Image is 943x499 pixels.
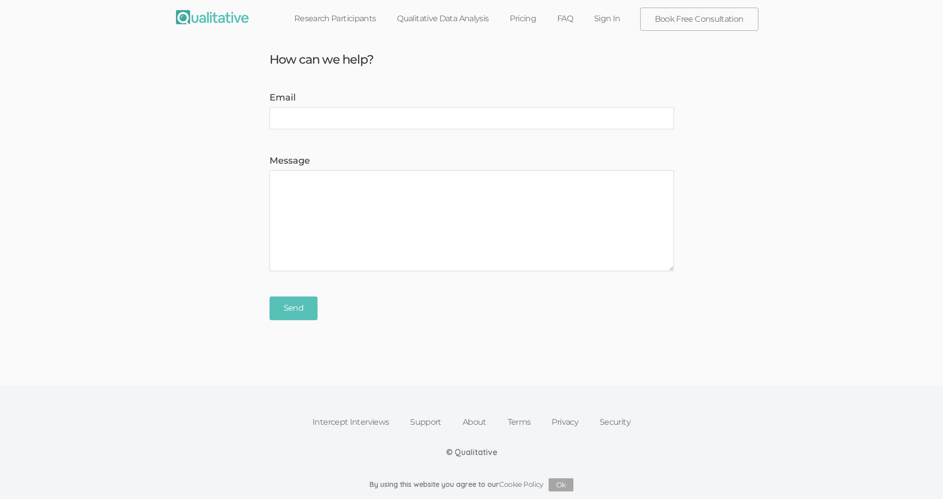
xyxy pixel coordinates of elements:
[446,446,498,458] div: © Qualitative
[270,296,318,320] input: Send
[284,8,387,30] a: Research Participants
[452,411,497,433] a: About
[399,411,452,433] a: Support
[370,478,573,491] div: By using this website you agree to our
[547,8,583,30] a: FAQ
[497,411,542,433] a: Terms
[302,411,399,433] a: Intercept Interviews
[589,411,641,433] a: Security
[499,480,544,489] a: Cookie Policy
[549,478,573,491] button: Ok
[262,53,682,66] h3: How can we help?
[499,8,547,30] a: Pricing
[270,155,674,168] label: Message
[386,8,499,30] a: Qualitative Data Analysis
[583,8,631,30] a: Sign In
[541,411,589,433] a: Privacy
[641,8,758,30] a: Book Free Consultation
[270,91,674,105] label: Email
[176,10,249,24] img: Qualitative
